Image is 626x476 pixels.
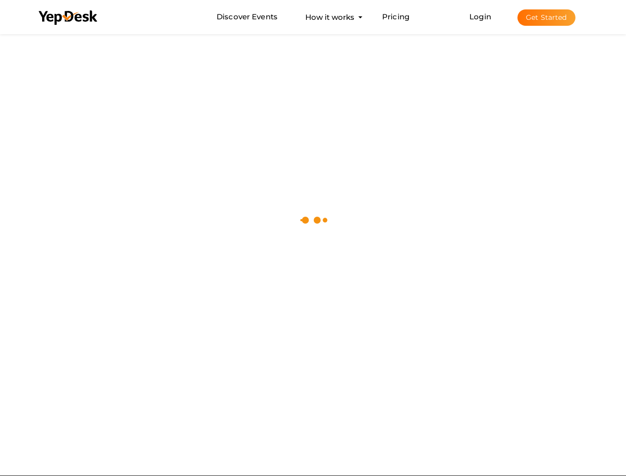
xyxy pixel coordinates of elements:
button: Get Started [517,9,575,26]
img: loading.svg [296,203,331,238]
button: How it works [302,8,357,26]
a: Login [469,12,491,21]
a: Discover Events [217,8,278,26]
a: Pricing [382,8,409,26]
